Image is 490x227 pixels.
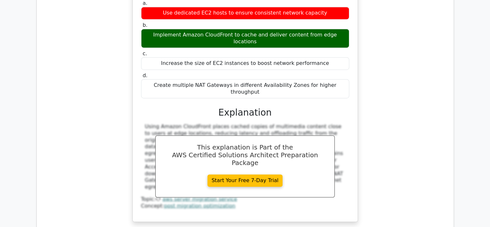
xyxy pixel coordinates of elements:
a: post migration optimization [164,202,235,209]
a: aws server migration service [162,196,237,202]
div: Using Amazon CloudFront places cached copies of multimedia content close to users at edge locatio... [145,123,345,191]
div: Implement Amazon CloudFront to cache and deliver content from edge locations [141,29,349,48]
div: Concept: [141,202,349,209]
a: Start Your Free 7-Day Trial [207,174,283,187]
div: Topic: [141,196,349,202]
div: Increase the size of EC2 instances to boost network performance [141,57,349,70]
h3: Explanation [145,107,345,118]
div: Create multiple NAT Gateways in different Availability Zones for higher throughput [141,79,349,98]
span: c. [143,50,147,57]
span: d. [143,72,148,78]
div: Use dedicated EC2 hosts to ensure consistent network capacity [141,7,349,19]
span: b. [143,22,148,28]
